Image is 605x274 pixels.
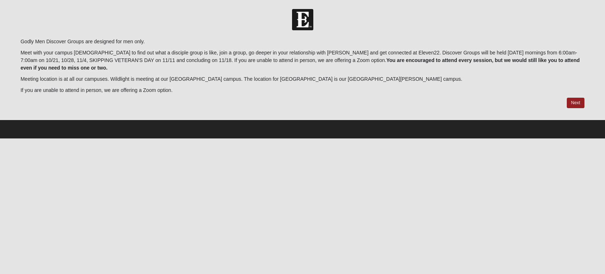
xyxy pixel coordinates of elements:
p: Godly Men Discover Groups are designed for men only. [21,38,584,45]
a: Next [567,98,584,108]
img: Church of Eleven22 Logo [292,9,313,30]
p: Meet with your campus [DEMOGRAPHIC_DATA] to find out what a disciple group is like, join a group,... [21,49,584,72]
p: If you are unable to attend in person, we are offering a Zoom option. [21,87,584,94]
p: Meeting location is at all our campuses. Wildlight is meeting at our [GEOGRAPHIC_DATA] campus. Th... [21,75,584,83]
